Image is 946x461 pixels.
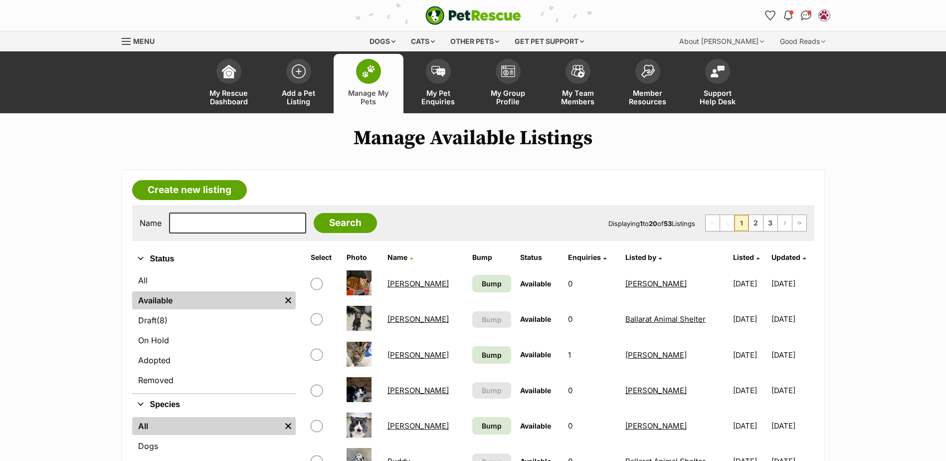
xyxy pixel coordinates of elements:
[472,382,511,399] button: Bump
[695,89,740,106] span: Support Help Desk
[516,249,563,265] th: Status
[771,253,806,261] a: Updated
[625,253,662,261] a: Listed by
[711,65,725,77] img: help-desk-icon-fdf02630f3aa405de69fd3d07c3f3aa587a6932b1a1747fa1d2bba05be0121f9.svg
[281,417,296,435] a: Remove filter
[564,302,620,336] td: 0
[568,253,601,261] span: translation missing: en.admin.listings.index.attributes.enquiries
[625,386,687,395] a: [PERSON_NAME]
[387,421,449,431] a: [PERSON_NAME]
[683,54,753,113] a: Support Help Desk
[264,54,334,113] a: Add a Pet Listing
[473,54,543,113] a: My Group Profile
[132,269,296,393] div: Status
[520,315,551,323] span: Available
[443,31,506,51] div: Other pets
[132,371,296,389] a: Removed
[387,386,449,395] a: [PERSON_NAME]
[425,6,521,25] img: logo-e224e6f780fb5917bec1dbf3a21bbac754714ae5b6737aabdf751b685950b380.svg
[520,279,551,288] span: Available
[132,417,281,435] a: All
[425,6,521,25] a: PetRescue
[625,89,670,106] span: Member Resources
[729,302,770,336] td: [DATE]
[641,64,655,78] img: member-resources-icon-8e73f808a243e03378d46382f2149f9095a855e16c252ad45f914b54edf8863c.svg
[625,421,687,431] a: [PERSON_NAME]
[431,66,445,77] img: pet-enquiries-icon-7e3ad2cf08bfb03b45e93fb7055b45f3efa6380592205ae92323e6603595dc1f.svg
[564,373,620,408] td: 0
[762,7,778,23] a: Favourites
[564,409,620,443] td: 0
[468,249,515,265] th: Bump
[625,314,706,324] a: Ballarat Animal Shelter
[780,7,796,23] button: Notifications
[556,89,600,106] span: My Team Members
[819,10,829,20] img: Ballarat Animal Shelter profile pic
[640,220,643,228] strong: 1
[771,338,813,372] td: [DATE]
[564,338,620,372] td: 1
[472,275,511,292] a: Bump
[771,373,813,408] td: [DATE]
[132,437,296,455] a: Dogs
[472,311,511,328] button: Bump
[482,350,502,360] span: Bump
[472,346,511,364] a: Bump
[564,266,620,301] td: 0
[792,215,806,231] a: Last page
[771,302,813,336] td: [DATE]
[482,278,502,289] span: Bump
[482,421,502,431] span: Bump
[343,249,382,265] th: Photo
[705,215,807,231] nav: Pagination
[771,409,813,443] td: [DATE]
[608,220,695,228] span: Displaying to of Listings
[735,215,749,231] span: Page 1
[784,10,792,20] img: notifications-46538b983faf8c2785f20acdc204bb7945ddae34d4c08c2a6579f10ce5e182be.svg
[222,64,236,78] img: dashboard-icon-eb2f2d2d3e046f16d808141f083e7271f6b2e854fb5c12c21221c1fb7104beca.svg
[733,253,754,261] span: Listed
[334,54,403,113] a: Manage My Pets
[520,350,551,359] span: Available
[206,89,251,106] span: My Rescue Dashboard
[276,89,321,106] span: Add a Pet Listing
[520,386,551,395] span: Available
[362,65,376,78] img: manage-my-pets-icon-02211641906a0b7f246fdf0571729dbe1e7629f14944591b6c1af311fb30b64b.svg
[568,253,606,261] a: Enquiries
[729,338,770,372] td: [DATE]
[346,89,391,106] span: Manage My Pets
[387,253,407,261] span: Name
[729,373,770,408] td: [DATE]
[194,54,264,113] a: My Rescue Dashboard
[133,37,155,45] span: Menu
[520,422,551,430] span: Available
[720,215,734,231] span: Previous page
[816,7,832,23] button: My account
[625,279,687,288] a: [PERSON_NAME]
[157,314,168,326] span: (8)
[387,314,449,324] a: [PERSON_NAME]
[729,409,770,443] td: [DATE]
[132,291,281,309] a: Available
[387,279,449,288] a: [PERSON_NAME]
[387,253,413,261] a: Name
[508,31,591,51] div: Get pet support
[625,253,656,261] span: Listed by
[404,31,442,51] div: Cats
[625,350,687,360] a: [PERSON_NAME]
[771,253,800,261] span: Updated
[132,252,296,265] button: Status
[132,311,296,329] a: Draft
[281,291,296,309] a: Remove filter
[363,31,402,51] div: Dogs
[482,385,502,396] span: Bump
[416,89,461,106] span: My Pet Enquiries
[482,314,502,325] span: Bump
[773,31,832,51] div: Good Reads
[771,266,813,301] td: [DATE]
[122,31,162,49] a: Menu
[132,351,296,369] a: Adopted
[403,54,473,113] a: My Pet Enquiries
[672,31,771,51] div: About [PERSON_NAME]
[749,215,763,231] a: Page 2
